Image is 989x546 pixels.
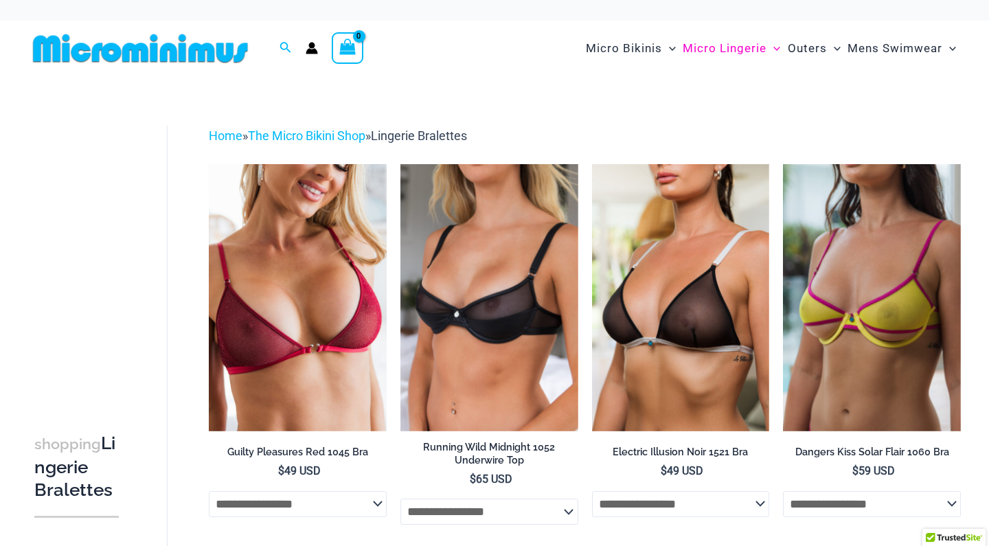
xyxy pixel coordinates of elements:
h3: Lingerie Bralettes [34,432,119,502]
a: Home [209,128,242,143]
a: Micro LingerieMenu ToggleMenu Toggle [679,27,784,69]
h2: Dangers Kiss Solar Flair 1060 Bra [783,446,961,459]
a: Dangers Kiss Solar Flair 1060 Bra [783,446,961,464]
h2: Running Wild Midnight 1052 Underwire Top [400,441,578,466]
a: Account icon link [306,42,318,54]
bdi: 59 USD [852,464,895,477]
iframe: TrustedSite Certified [34,115,158,389]
span: Micro Bikinis [586,31,662,66]
bdi: 49 USD [278,464,321,477]
span: Lingerie Bralettes [371,128,467,143]
span: Menu Toggle [766,31,780,66]
span: Menu Toggle [662,31,676,66]
span: Mens Swimwear [848,31,942,66]
a: Electric Illusion Noir 1521 Bra 01Electric Illusion Noir 1521 Bra 682 Thong 07Electric Illusion N... [592,164,770,431]
span: $ [278,464,284,477]
a: Search icon link [280,40,292,57]
a: View Shopping Cart, empty [332,32,363,64]
a: Running Wild Midnight 1052 Underwire Top [400,441,578,472]
span: $ [661,464,667,477]
a: The Micro Bikini Shop [248,128,365,143]
span: Outers [788,31,827,66]
span: Menu Toggle [942,31,956,66]
a: Electric Illusion Noir 1521 Bra [592,446,770,464]
bdi: 49 USD [661,464,703,477]
a: OutersMenu ToggleMenu Toggle [784,27,844,69]
a: Guilty Pleasures Red 1045 Bra 01Guilty Pleasures Red 1045 Bra 02Guilty Pleasures Red 1045 Bra 02 [209,164,387,431]
span: $ [470,473,476,486]
img: Electric Illusion Noir 1521 Bra 01 [592,164,770,431]
span: $ [852,464,859,477]
nav: Site Navigation [580,25,962,71]
img: Guilty Pleasures Red 1045 Bra 01 [209,164,387,431]
img: Running Wild Midnight 1052 Top 01 [400,164,578,431]
span: shopping [34,435,101,453]
a: Dangers Kiss Solar Flair 1060 Bra 01Dangers Kiss Solar Flair 1060 Bra 02Dangers Kiss Solar Flair ... [783,164,961,431]
img: MM SHOP LOGO FLAT [27,33,253,64]
span: » » [209,128,467,143]
a: Mens SwimwearMenu ToggleMenu Toggle [844,27,959,69]
h2: Guilty Pleasures Red 1045 Bra [209,446,387,459]
bdi: 65 USD [470,473,512,486]
img: Dangers Kiss Solar Flair 1060 Bra 01 [783,164,961,431]
span: Micro Lingerie [683,31,766,66]
a: Guilty Pleasures Red 1045 Bra [209,446,387,464]
a: Micro BikinisMenu ToggleMenu Toggle [582,27,679,69]
h2: Electric Illusion Noir 1521 Bra [592,446,770,459]
a: Running Wild Midnight 1052 Top 01Running Wild Midnight 1052 Top 6052 Bottom 06Running Wild Midnig... [400,164,578,431]
span: Menu Toggle [827,31,841,66]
